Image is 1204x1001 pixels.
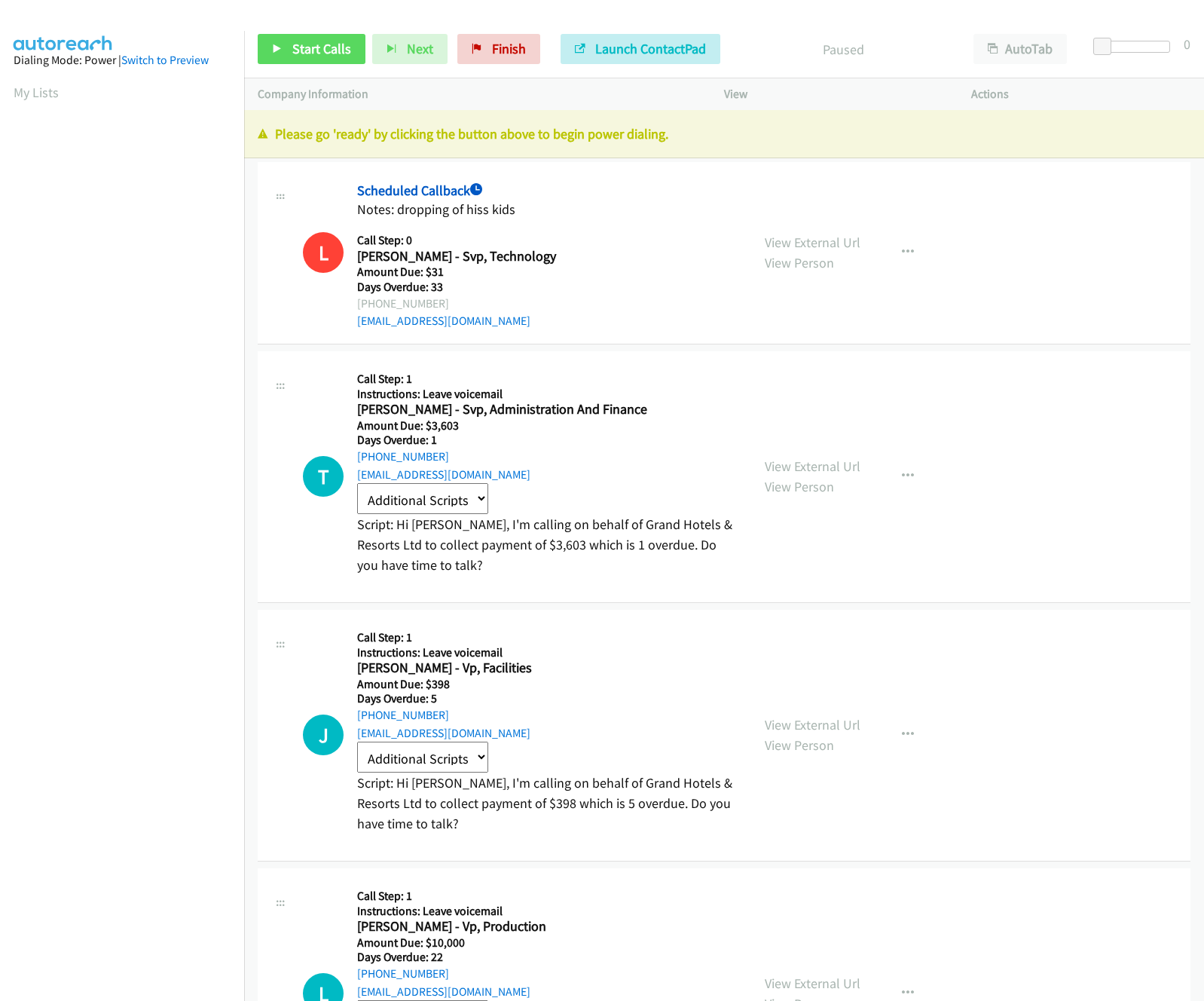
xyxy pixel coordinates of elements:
div: Scheduled Callback [357,182,738,200]
a: View Person [765,736,834,754]
a: View External Url [765,234,860,251]
div: Dialing Mode: Power | [14,51,231,69]
h5: Amount Due: $3,603 [357,418,738,433]
div: 0 [1184,34,1190,54]
a: View Person [765,478,834,495]
h1: J [303,715,344,755]
button: Launch ContactPad [561,34,720,64]
a: [EMAIL_ADDRESS][DOMAIN_NAME] [357,467,530,482]
h5: Call Step: 1 [357,889,738,904]
a: Switch to Preview [121,53,209,67]
a: View External Url [765,716,860,733]
span: Launch ContactPad [595,40,706,57]
p: Paused [741,39,946,60]
a: My Lists [14,84,59,101]
span: Next [407,40,433,57]
h2: [PERSON_NAME] - Vp, Production [357,918,738,935]
button: AutoTab [973,34,1067,64]
a: View Person [765,254,834,271]
h2: [PERSON_NAME] - Svp, Administration And Finance [357,401,738,418]
p: Script: Hi [PERSON_NAME], I'm calling on behalf of Grand Hotels & Resorts Ltd to collect payment ... [357,773,738,834]
h2: [PERSON_NAME] - Vp, Facilities [357,660,738,677]
h2: [PERSON_NAME] - Svp, Technology [357,248,738,265]
h5: Days Overdue: 22 [357,950,738,965]
div: Delay between calls (in seconds) [1101,41,1170,53]
p: Please go 'ready' by clicking the button above to begin power dialing. [258,124,1190,144]
div: [PHONE_NUMBER] [357,295,738,313]
h5: Call Step: 1 [357,630,738,645]
h5: Call Step: 0 [357,233,738,248]
h5: Amount Due: $31 [357,265,738,280]
div: The call is yet to be attempted [303,715,344,755]
a: [EMAIL_ADDRESS][DOMAIN_NAME] [357,314,530,328]
p: Notes: dropping of hiss kids [357,199,738,219]
a: [EMAIL_ADDRESS][DOMAIN_NAME] [357,726,530,740]
a: View External Url [765,458,860,475]
h5: Amount Due: $398 [357,677,738,692]
a: Finish [457,34,540,64]
h5: Days Overdue: 33 [357,280,738,295]
p: Actions [971,85,1191,103]
a: [EMAIL_ADDRESS][DOMAIN_NAME] [357,984,530,999]
h5: Instructions: Leave voicemail [357,645,738,660]
h1: L [303,232,344,273]
h5: Amount Due: $10,000 [357,935,738,950]
span: Finish [492,40,526,57]
a: View External Url [765,975,860,992]
h5: Days Overdue: 1 [357,433,738,448]
p: Script: Hi [PERSON_NAME], I'm calling on behalf of Grand Hotels & Resorts Ltd to collect payment ... [357,514,738,575]
div: The call is yet to be attempted [303,456,344,497]
a: [PHONE_NUMBER] [357,449,449,464]
button: Next [372,34,448,64]
p: Company Information [258,85,697,103]
a: [PHONE_NUMBER] [357,966,449,981]
div: This number is on the do not call list [303,232,344,273]
h5: Instructions: Leave voicemail [357,904,738,919]
p: View [724,85,944,103]
a: [PHONE_NUMBER] [357,708,449,722]
h5: Call Step: 1 [357,372,738,387]
h1: T [303,456,344,497]
h5: Instructions: Leave voicemail [357,387,738,402]
h5: Days Overdue: 5 [357,691,738,706]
